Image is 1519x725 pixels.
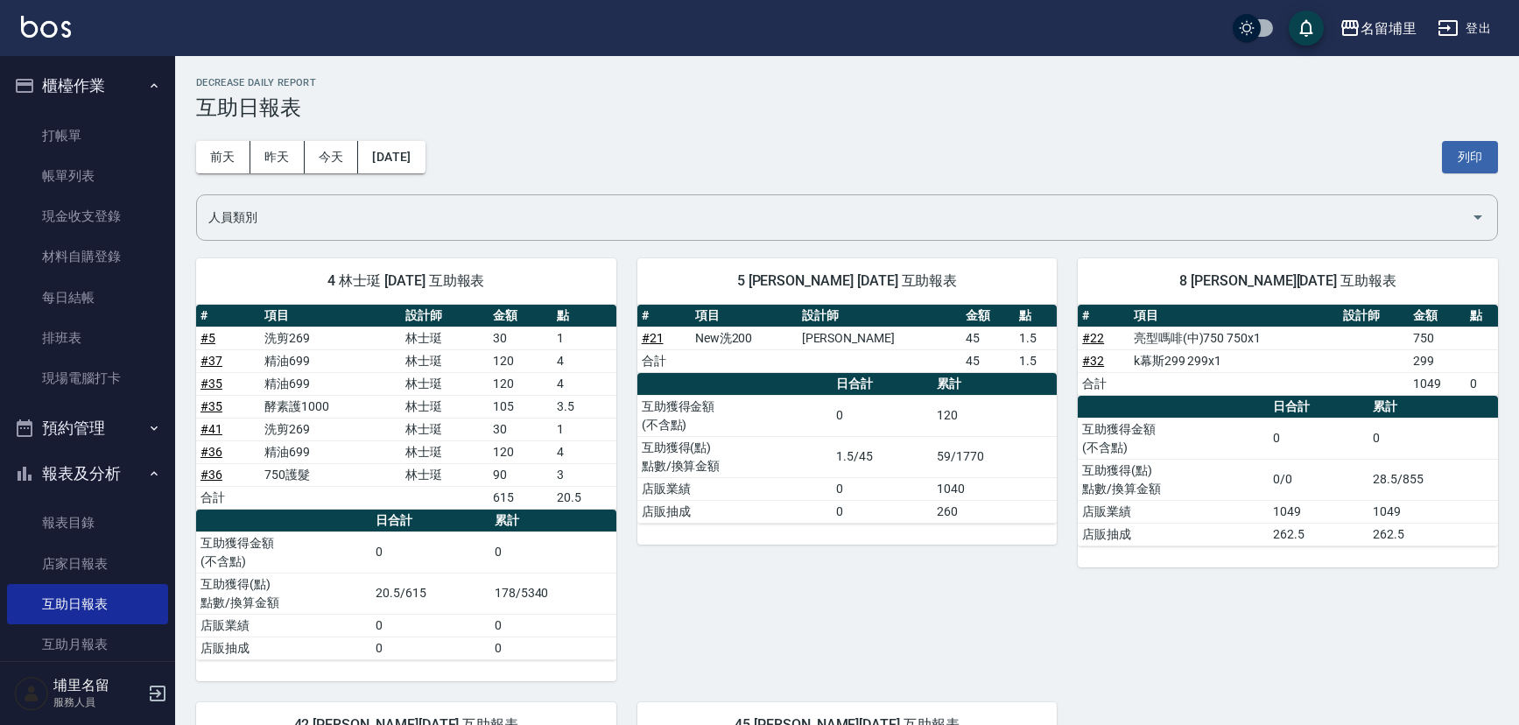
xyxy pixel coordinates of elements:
[401,305,489,327] th: 設計師
[53,694,143,710] p: 服務人員
[961,327,1015,349] td: 45
[552,327,616,349] td: 1
[1269,396,1368,419] th: 日合計
[250,141,305,173] button: 昨天
[798,327,961,349] td: [PERSON_NAME]
[196,486,260,509] td: 合計
[1078,459,1269,500] td: 互助獲得(點) 點數/換算金額
[7,358,168,398] a: 現場電腦打卡
[7,278,168,318] a: 每日結帳
[1078,305,1129,327] th: #
[1464,203,1492,231] button: Open
[1015,305,1057,327] th: 點
[1409,305,1466,327] th: 金額
[1015,327,1057,349] td: 1.5
[401,463,489,486] td: 林士珽
[637,305,1058,373] table: a dense table
[1269,459,1368,500] td: 0/0
[358,141,425,173] button: [DATE]
[196,614,371,637] td: 店販業績
[490,573,616,614] td: 178/5340
[200,445,222,459] a: #36
[217,272,595,290] span: 4 林士珽 [DATE] 互助報表
[1269,500,1368,523] td: 1049
[7,584,168,624] a: 互助日報表
[260,418,401,440] td: 洗剪269
[1368,418,1498,459] td: 0
[53,677,143,694] h5: 埔里名留
[489,418,552,440] td: 30
[832,436,933,477] td: 1.5/45
[1129,305,1340,327] th: 項目
[1409,349,1466,372] td: 299
[642,331,664,345] a: #21
[637,436,832,477] td: 互助獲得(點) 點數/換算金額
[196,141,250,173] button: 前天
[1289,11,1324,46] button: save
[7,624,168,665] a: 互助月報表
[401,372,489,395] td: 林士珽
[14,676,49,711] img: Person
[832,373,933,396] th: 日合計
[1129,349,1340,372] td: k幕斯299 299x1
[1409,327,1466,349] td: 750
[1269,523,1368,546] td: 262.5
[489,349,552,372] td: 120
[196,637,371,659] td: 店販抽成
[1361,18,1417,39] div: 名留埔里
[489,372,552,395] td: 120
[932,436,1057,477] td: 59/1770
[401,327,489,349] td: 林士珽
[490,637,616,659] td: 0
[371,614,490,637] td: 0
[200,468,222,482] a: #36
[260,327,401,349] td: 洗剪269
[489,463,552,486] td: 90
[552,349,616,372] td: 4
[1333,11,1424,46] button: 名留埔里
[204,202,1464,233] input: 人員名稱
[260,463,401,486] td: 750護髮
[200,354,222,368] a: #37
[401,440,489,463] td: 林士珽
[637,373,1058,524] table: a dense table
[1368,459,1498,500] td: 28.5/855
[401,395,489,418] td: 林士珽
[260,349,401,372] td: 精油699
[371,531,490,573] td: 0
[7,116,168,156] a: 打帳單
[489,305,552,327] th: 金額
[961,349,1015,372] td: 45
[196,305,616,510] table: a dense table
[637,500,832,523] td: 店販抽成
[932,477,1057,500] td: 1040
[260,395,401,418] td: 酵素護1000
[7,544,168,584] a: 店家日報表
[200,331,215,345] a: #5
[260,305,401,327] th: 項目
[200,399,222,413] a: #35
[371,510,490,532] th: 日合計
[401,349,489,372] td: 林士珽
[489,486,552,509] td: 615
[7,63,168,109] button: 櫃檯作業
[552,486,616,509] td: 20.5
[305,141,359,173] button: 今天
[1269,418,1368,459] td: 0
[490,510,616,532] th: 累計
[1099,272,1477,290] span: 8 [PERSON_NAME][DATE] 互助報表
[1078,418,1269,459] td: 互助獲得金額 (不含點)
[1082,331,1104,345] a: #22
[798,305,961,327] th: 設計師
[1078,305,1498,396] table: a dense table
[637,395,832,436] td: 互助獲得金額 (不含點)
[658,272,1037,290] span: 5 [PERSON_NAME] [DATE] 互助報表
[691,327,798,349] td: New洗200
[552,463,616,486] td: 3
[832,395,933,436] td: 0
[637,349,691,372] td: 合計
[1368,500,1498,523] td: 1049
[490,531,616,573] td: 0
[489,440,552,463] td: 120
[1078,396,1498,546] table: a dense table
